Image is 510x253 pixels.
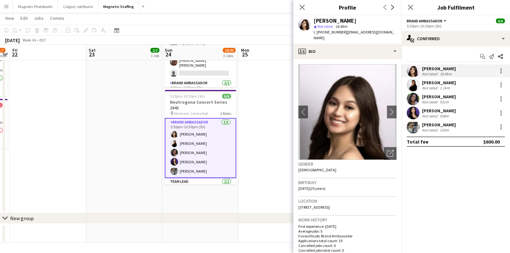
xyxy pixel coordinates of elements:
[402,3,510,11] h3: Job Fulfilment
[298,229,397,234] p: Average jobs: 5
[150,48,159,53] span: 2/2
[151,53,159,58] div: 1 Job
[298,205,330,210] span: [STREET_ADDRESS]
[47,14,67,22] a: Comms
[89,47,96,53] span: Sat
[18,14,30,22] a: Edit
[298,167,336,172] span: [DEMOGRAPHIC_DATA]
[220,111,231,116] span: 2 Roles
[407,24,505,28] div: 5:30pm-10:30pm (5h)
[422,100,439,104] div: Not rated
[240,51,249,58] span: 25
[98,0,139,13] button: Magnetic Staffing
[20,15,28,21] span: Edit
[165,178,236,200] app-card-role: Team Lead1/15:30pm-10:30pm (5h)
[40,38,46,42] div: EDT
[165,99,236,111] h3: Neutrogena Concert Series 2943
[422,128,439,132] div: Not rated
[241,47,249,53] span: Mon
[483,138,500,145] div: $600.00
[298,186,325,191] span: [DATE] (25 years)
[50,15,64,21] span: Comms
[439,128,450,132] div: 220m
[298,238,397,243] p: Applications total count: 19
[314,30,394,40] span: | [EMAIL_ADDRESS][DOMAIN_NAME]
[298,180,397,185] h3: Birthday
[34,15,44,21] span: Jobs
[407,138,428,145] div: Total fee
[439,100,450,104] div: 931m
[314,30,347,34] span: t. [PHONE_NUMBER]
[402,31,510,46] div: Confirmed
[5,37,20,43] div: [DATE]
[32,14,46,22] a: Jobs
[422,66,456,71] div: [PERSON_NAME]
[12,47,18,53] span: Fri
[298,248,397,253] p: Cancelled jobs total count: 0
[223,48,236,53] span: 19/20
[314,18,356,24] div: [PERSON_NAME]
[496,19,505,23] span: 6/6
[165,79,236,110] app-card-role: Brand Ambassador2/24:00pm-9:00pm (5h)
[223,53,235,58] div: 3 Jobs
[407,19,442,23] span: Brand Ambassador
[298,161,397,167] h3: Gender
[422,86,439,90] div: Not rated
[293,3,402,11] h3: Profile
[298,243,397,248] p: Cancelled jobs count: 0
[298,198,397,204] h3: Location
[58,0,98,13] button: Calgary Job Board
[13,0,58,13] button: Magnetic Photobooth
[422,114,439,118] div: Not rated
[298,217,397,223] h3: Work history
[384,147,397,160] div: Open photos pop-in
[174,111,208,116] span: Montreal- Centre Bell
[298,64,397,160] img: Crew avatar or photo
[439,71,453,76] div: 18.4km
[165,47,172,53] span: Sun
[88,51,96,58] span: 23
[422,122,456,128] div: [PERSON_NAME]
[422,71,439,76] div: Not rated
[21,38,37,42] span: Week 34
[334,24,348,29] span: 18.4km
[439,114,450,118] div: 938m
[165,90,236,184] app-job-card: 5:30pm-10:30pm (5h)6/6Neutrogena Concert Series 2943 Montreal- Centre Bell2 RolesBrand Ambassador...
[222,94,231,99] span: 6/6
[439,86,451,90] div: 1.1km
[317,24,333,29] span: Not rated
[3,14,17,22] a: View
[422,94,456,100] div: [PERSON_NAME]
[298,234,397,238] p: Favourite job: Brand Ambassador
[10,215,34,221] div: New group
[422,108,456,114] div: [PERSON_NAME]
[5,15,14,21] span: View
[298,224,397,229] p: First experience: [DATE]
[11,51,18,58] span: 22
[407,19,448,23] button: Brand Ambassador
[293,44,402,59] div: Bio
[165,118,236,178] app-card-role: Brand Ambassador5/55:30pm-10:30pm (5h)[PERSON_NAME][PERSON_NAME][PERSON_NAME][PERSON_NAME][PERSON...
[422,80,456,86] div: [PERSON_NAME]
[164,51,172,58] span: 24
[170,94,205,99] span: 5:30pm-10:30pm (5h)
